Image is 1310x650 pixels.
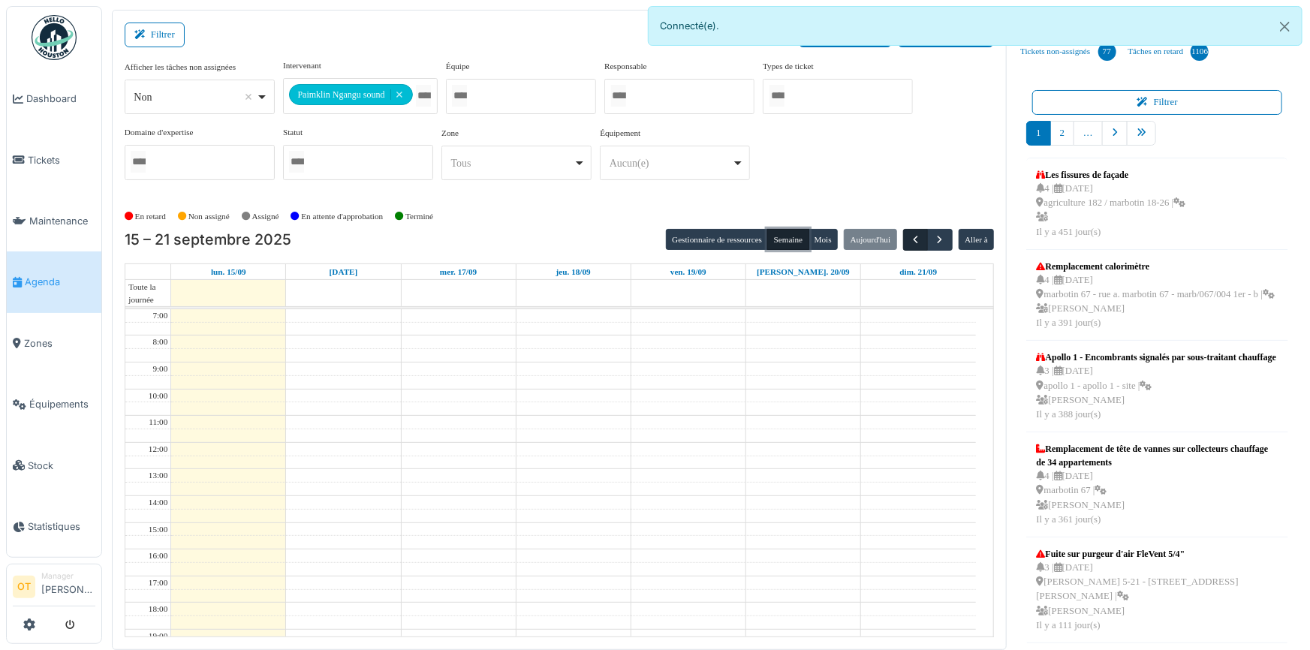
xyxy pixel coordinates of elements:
button: Remove item: 'no' [241,89,256,104]
div: 7:00 [149,309,170,322]
div: 11:00 [146,416,170,429]
nav: pager [1026,121,1288,158]
span: Toute la journée [125,281,170,306]
div: 4 | [DATE] marbotin 67 - rue a. marbotin 67 - marb/067/004 1er - b | [PERSON_NAME] Il y a 391 jou... [1036,273,1275,331]
input: Tous [289,151,304,173]
a: 16 septembre 2025 [327,264,361,280]
a: Tickets non-assignés [1014,32,1122,72]
div: Manager [41,570,95,582]
button: Mois [809,229,839,250]
div: 15:00 [146,523,170,536]
div: 17:00 [146,576,170,589]
span: Agenda [25,275,95,289]
h2: 15 – 21 septembre 2025 [125,231,291,249]
input: Tous [769,85,784,107]
a: 21 septembre 2025 [897,264,941,280]
div: Apollo 1 - Encombrants signalés par sous-traitant chauffage [1036,351,1275,364]
label: Terminé [405,210,433,223]
div: Aucun(e) [610,155,732,171]
img: Badge_color-CXgf-gQk.svg [32,15,77,60]
div: 16:00 [146,549,170,562]
div: 1106 [1191,43,1209,61]
a: Maintenance [7,191,101,251]
div: Tous [451,155,574,171]
label: Types de ticket [763,60,814,73]
div: 14:00 [146,496,170,509]
span: Maintenance [29,214,95,228]
label: Équipement [600,127,640,140]
a: Fuite sur purgeur d'air FleVent 5/4" 3 |[DATE] [PERSON_NAME] 5-21 - [STREET_ADDRESS][PERSON_NAME]... [1032,543,1282,636]
input: Tous [611,85,626,107]
div: Fuite sur purgeur d'air FleVent 5/4" [1036,547,1278,561]
a: 1 [1026,121,1050,146]
div: 10:00 [146,390,170,402]
div: Non [134,89,256,105]
label: Afficher les tâches non assignées [125,61,236,74]
div: 18:00 [146,603,170,615]
a: Remplacement calorimètre 4 |[DATE] marbotin 67 - rue a. marbotin 67 - marb/067/004 1er - b | [PER... [1032,256,1278,335]
button: Gestionnaire de ressources [666,229,768,250]
button: Filtrer [1032,90,1282,115]
button: Suivant [927,229,952,251]
div: 4 | [DATE] agriculture 182 / marbotin 18-26 | Il y a 451 jour(s) [1036,182,1185,239]
a: 15 septembre 2025 [208,264,249,280]
div: 3 | [DATE] apollo 1 - apollo 1 - site | [PERSON_NAME] Il y a 388 jour(s) [1036,364,1275,422]
label: En attente d'approbation [301,210,383,223]
input: Tous [416,85,431,107]
div: 19:00 [146,630,170,642]
a: 18 septembre 2025 [553,264,594,280]
div: Remplacement de tête de vannes sur collecteurs chauffage de 34 appartements [1036,442,1278,469]
li: [PERSON_NAME] [41,570,95,603]
a: 17 septembre 2025 [437,264,480,280]
button: Close [1268,7,1302,47]
button: Aujourd'hui [844,229,896,250]
a: OT Manager[PERSON_NAME] [13,570,95,606]
a: Tâches en retard [1122,32,1215,72]
label: Statut [283,126,303,139]
div: 12:00 [146,443,170,456]
div: Remplacement calorimètre [1036,260,1275,273]
div: 8:00 [149,336,170,348]
label: En retard [135,210,166,223]
div: 77 [1098,43,1116,61]
a: Tickets [7,129,101,190]
div: 9:00 [149,363,170,375]
label: Responsable [604,60,647,73]
label: Assigné [252,210,279,223]
input: Tous [452,85,467,107]
button: Aller à [959,229,994,250]
span: Zones [24,336,95,351]
a: Agenda [7,251,101,312]
input: Tous [131,151,146,173]
span: Statistiques [28,519,95,534]
button: Précédent [903,229,928,251]
a: Les fissures de façade 4 |[DATE] agriculture 182 / marbotin 18-26 | Il y a 451 jour(s) [1032,164,1189,243]
a: Zones [7,313,101,374]
a: 19 septembre 2025 [667,264,709,280]
a: Remplacement de tête de vannes sur collecteurs chauffage de 34 appartements 4 |[DATE] marbotin 67... [1032,438,1282,531]
li: OT [13,576,35,598]
span: Tickets [28,153,95,167]
a: Apollo 1 - Encombrants signalés par sous-traitant chauffage 3 |[DATE] apollo 1 - apollo 1 - site ... [1032,347,1279,426]
a: Dashboard [7,68,101,129]
div: Les fissures de façade [1036,168,1185,182]
button: Remove item: '5799' [390,89,408,100]
label: Domaine d'expertise [125,126,194,139]
button: Semaine [767,229,809,250]
button: Filtrer [125,23,185,47]
a: 20 septembre 2025 [754,264,853,280]
span: Équipements [29,397,95,411]
span: Dashboard [26,92,95,106]
div: Connecté(e). [648,6,1303,46]
label: Zone [441,127,459,140]
div: 13:00 [146,469,170,482]
a: Stock [7,435,101,495]
div: 3 | [DATE] [PERSON_NAME] 5-21 - [STREET_ADDRESS][PERSON_NAME] | [PERSON_NAME] Il y a 111 jour(s) [1036,561,1278,633]
label: Non assigné [188,210,230,223]
div: Paimklin Ngangu sound [289,84,413,105]
a: Statistiques [7,496,101,557]
a: 2 [1050,121,1074,146]
a: Équipements [7,374,101,435]
div: 4 | [DATE] marbotin 67 | [PERSON_NAME] Il y a 361 jour(s) [1036,469,1278,527]
a: … [1074,121,1103,146]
